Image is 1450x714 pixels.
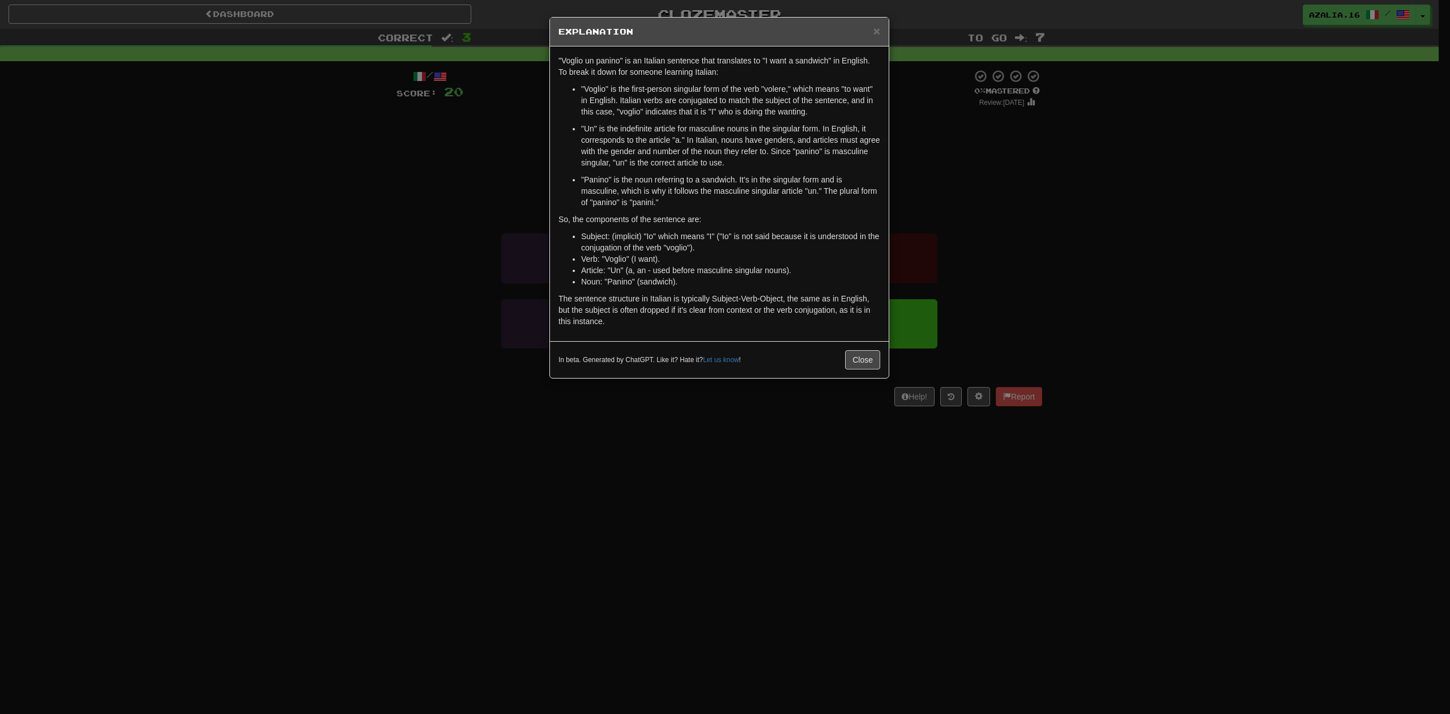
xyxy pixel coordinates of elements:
[873,25,880,37] button: Close
[581,83,880,117] p: "Voglio" is the first-person singular form of the verb "volere," which means "to want" in English...
[581,123,880,168] p: "Un" is the indefinite article for masculine nouns in the singular form. In English, it correspon...
[581,231,880,253] li: Subject: (implicit) "Io" which means "I" ("Io" is not said because it is understood in the conjug...
[873,24,880,37] span: ×
[558,293,880,327] p: The sentence structure in Italian is typically Subject-Verb-Object, the same as in English, but t...
[558,355,741,365] small: In beta. Generated by ChatGPT. Like it? Hate it? !
[581,253,880,265] li: Verb: "Voglio" (I want).
[581,174,880,208] p: "Panino" is the noun referring to a sandwich. It's in the singular form and is masculine, which i...
[558,55,880,78] p: "Voglio un panino" is an Italian sentence that translates to "I want a sandwich" in English. To b...
[703,356,739,364] a: Let us know
[558,26,880,37] h5: Explanation
[581,265,880,276] li: Article: "Un" (a, an - used before masculine singular nouns).
[845,350,880,369] button: Close
[581,276,880,287] li: Noun: "Panino" (sandwich).
[558,214,880,225] p: So, the components of the sentence are:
